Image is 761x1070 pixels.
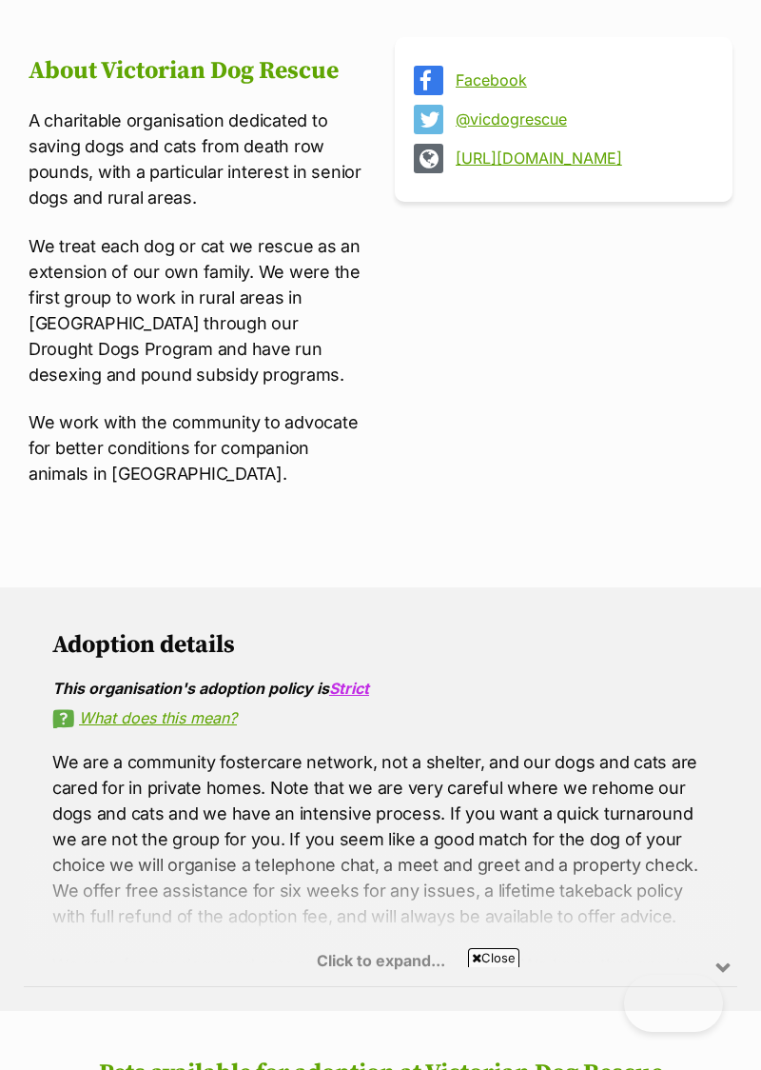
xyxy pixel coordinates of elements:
iframe: Advertisement [34,975,727,1060]
a: Facebook [456,71,706,89]
iframe: Help Scout Beacon - Open [624,975,723,1032]
h2: Adoption details [52,631,709,660]
p: A charitable organisation dedicated to saving dogs and cats from death row pounds, with a particu... [29,108,366,210]
div: This organisation's adoption policy is [52,680,709,697]
p: We treat each dog or cat we rescue as an extension of our own family. We were the first group to ... [29,233,366,387]
h2: About Victorian Dog Rescue [29,57,366,86]
p: We are a community fostercare network, not a shelter, and our dogs and cats are cared for in priv... [52,749,709,929]
a: @vicdogrescue [456,110,706,128]
a: Strict [329,679,369,698]
a: [URL][DOMAIN_NAME] [456,149,706,167]
div: Click to expand... [24,838,737,986]
a: What does this mean? [52,709,709,726]
p: We work with the community to advocate for better conditions for companion animals in [GEOGRAPHIC... [29,409,366,486]
span: Close [468,948,519,967]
